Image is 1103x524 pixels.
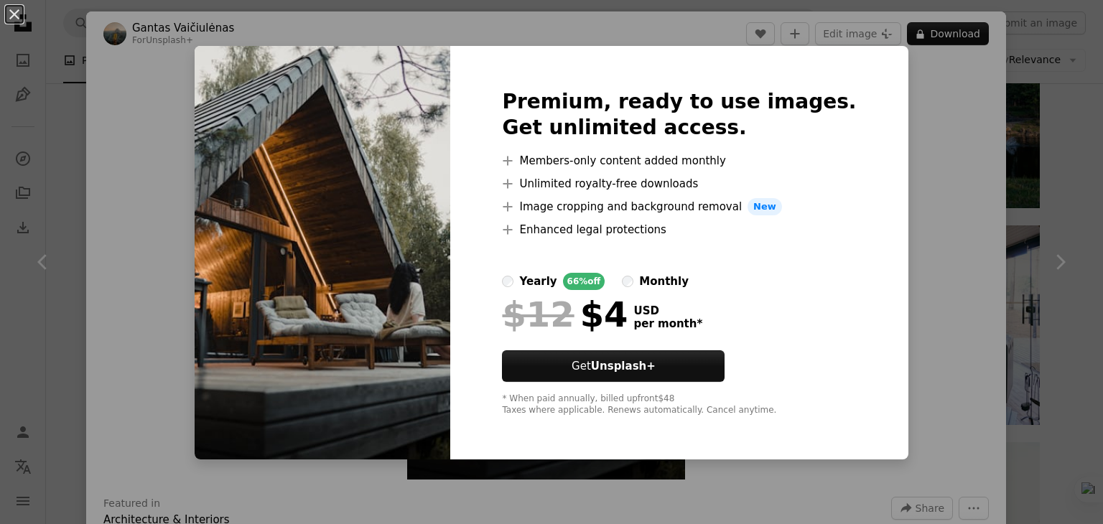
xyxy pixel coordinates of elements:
strong: Unsplash+ [591,360,656,373]
span: $12 [502,296,574,333]
input: monthly [622,276,633,287]
div: $4 [502,296,628,333]
span: New [748,198,782,215]
li: Members-only content added monthly [502,152,856,169]
img: premium_photo-1687710306880-95c72d9a19c5 [195,46,450,459]
span: USD [633,304,702,317]
div: monthly [639,273,689,290]
li: Enhanced legal protections [502,221,856,238]
div: * When paid annually, billed upfront $48 Taxes where applicable. Renews automatically. Cancel any... [502,393,856,416]
li: Image cropping and background removal [502,198,856,215]
button: GetUnsplash+ [502,350,725,382]
li: Unlimited royalty-free downloads [502,175,856,192]
div: yearly [519,273,557,290]
h2: Premium, ready to use images. Get unlimited access. [502,89,856,141]
span: per month * [633,317,702,330]
input: yearly66%off [502,276,513,287]
div: 66% off [563,273,605,290]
